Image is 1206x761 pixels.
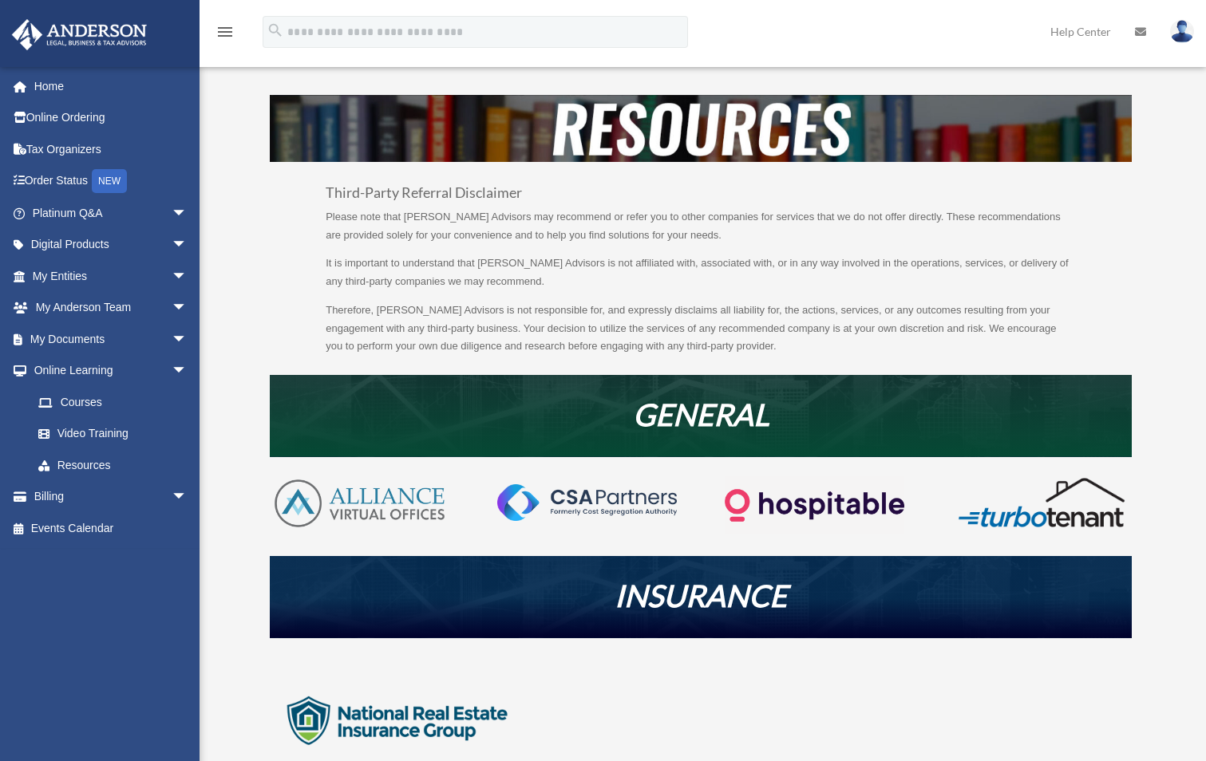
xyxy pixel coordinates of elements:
a: Tax Organizers [11,133,212,165]
img: Anderson Advisors Platinum Portal [7,19,152,50]
a: Platinum Q&Aarrow_drop_down [11,197,212,229]
span: arrow_drop_down [172,197,204,230]
img: Logo-transparent-dark [725,476,904,534]
em: GENERAL [633,396,769,432]
a: My Documentsarrow_drop_down [11,323,212,355]
img: AVO-logo-1-color [270,476,449,530]
a: Events Calendar [11,512,212,544]
a: Resources [22,449,204,481]
i: search [267,22,284,39]
a: Courses [22,386,212,418]
a: Digital Productsarrow_drop_down [11,229,212,261]
div: NEW [92,169,127,193]
span: arrow_drop_down [172,229,204,262]
p: Please note that [PERSON_NAME] Advisors may recommend or refer you to other companies for service... [326,208,1076,255]
h3: Third-Party Referral Disclaimer [326,186,1076,208]
img: User Pic [1170,20,1194,43]
em: INSURANCE [615,577,787,613]
a: Video Training [22,418,212,450]
a: My Entitiesarrow_drop_down [11,260,212,292]
p: It is important to understand that [PERSON_NAME] Advisors is not affiliated with, associated with... [326,254,1076,302]
a: Online Learningarrow_drop_down [11,355,212,387]
span: arrow_drop_down [172,292,204,325]
img: resources-header [270,95,1132,162]
img: CSA-partners-Formerly-Cost-Segregation-Authority [497,484,677,521]
a: My Anderson Teamarrow_drop_down [11,292,212,324]
span: arrow_drop_down [172,481,204,514]
a: Billingarrow_drop_down [11,481,212,513]
span: arrow_drop_down [172,323,204,356]
a: Home [11,70,212,102]
img: turbotenant [951,476,1131,529]
a: menu [215,28,235,41]
i: menu [215,22,235,41]
p: Therefore, [PERSON_NAME] Advisors is not responsible for, and expressly disclaims all liability f... [326,302,1076,356]
a: Order StatusNEW [11,165,212,198]
span: arrow_drop_down [172,355,204,388]
a: Online Ordering [11,102,212,134]
span: arrow_drop_down [172,260,204,293]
